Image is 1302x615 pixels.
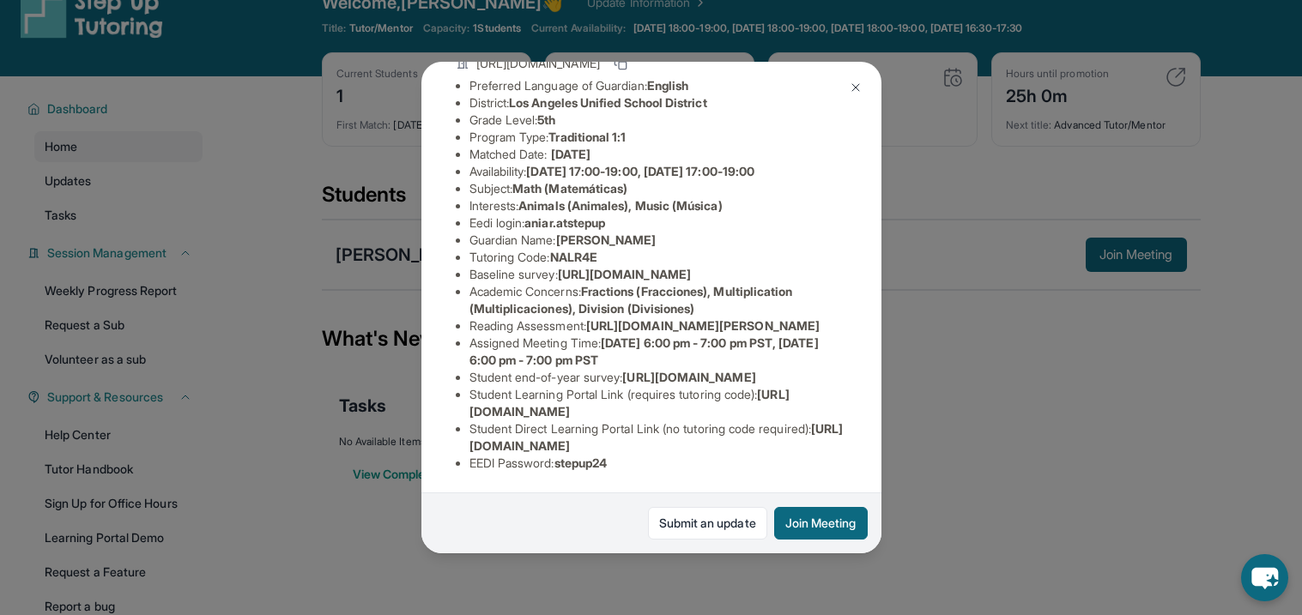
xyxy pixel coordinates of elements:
[469,420,847,455] li: Student Direct Learning Portal Link (no tutoring code required) :
[469,369,847,386] li: Student end-of-year survey :
[469,386,847,420] li: Student Learning Portal Link (requires tutoring code) :
[1241,554,1288,601] button: chat-button
[524,215,605,230] span: aniar.atstepup
[554,455,608,470] span: stepup24
[849,81,863,94] img: Close Icon
[469,249,847,266] li: Tutoring Code :
[469,214,847,232] li: Eedi login :
[647,78,689,93] span: English
[551,147,590,161] span: [DATE]
[469,317,847,335] li: Reading Assessment :
[469,163,847,180] li: Availability:
[610,53,631,74] button: Copy link
[648,507,767,540] a: Submit an update
[586,318,820,333] span: [URL][DOMAIN_NAME][PERSON_NAME]
[512,181,627,196] span: Math (Matemáticas)
[469,94,847,112] li: District:
[469,77,847,94] li: Preferred Language of Guardian:
[469,335,847,369] li: Assigned Meeting Time :
[556,232,657,247] span: [PERSON_NAME]
[469,180,847,197] li: Subject :
[550,250,597,264] span: NALR4E
[526,164,754,178] span: [DATE] 17:00-19:00, [DATE] 17:00-19:00
[469,129,847,146] li: Program Type:
[469,232,847,249] li: Guardian Name :
[518,198,722,213] span: Animals (Animales), Music (Música)
[469,335,819,367] span: [DATE] 6:00 pm - 7:00 pm PST, [DATE] 6:00 pm - 7:00 pm PST
[537,112,555,127] span: 5th
[622,370,755,384] span: [URL][DOMAIN_NAME]
[469,455,847,472] li: EEDI Password :
[469,284,793,316] span: Fractions (Fracciones), Multiplication (Multiplicaciones), Division (Divisiones)
[476,55,600,72] span: [URL][DOMAIN_NAME]
[558,267,691,281] span: [URL][DOMAIN_NAME]
[548,130,626,144] span: Traditional 1:1
[469,197,847,214] li: Interests :
[469,266,847,283] li: Baseline survey :
[509,95,706,110] span: Los Angeles Unified School District
[774,507,868,540] button: Join Meeting
[469,283,847,317] li: Academic Concerns :
[469,146,847,163] li: Matched Date:
[469,112,847,129] li: Grade Level:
